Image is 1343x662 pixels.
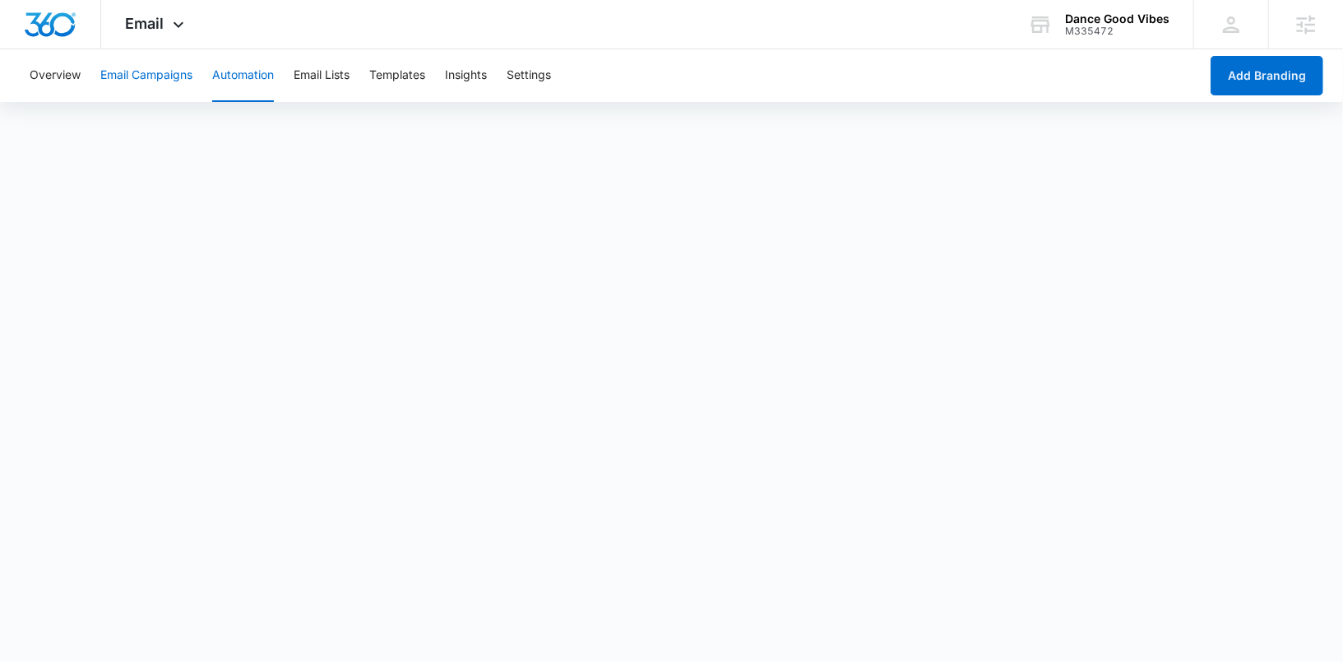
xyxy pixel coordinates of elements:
[212,49,274,102] button: Automation
[126,15,164,32] span: Email
[507,49,551,102] button: Settings
[369,49,425,102] button: Templates
[100,49,192,102] button: Email Campaigns
[1211,56,1323,95] button: Add Branding
[1065,25,1169,37] div: account id
[294,49,350,102] button: Email Lists
[1065,12,1169,25] div: account name
[445,49,487,102] button: Insights
[30,49,81,102] button: Overview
